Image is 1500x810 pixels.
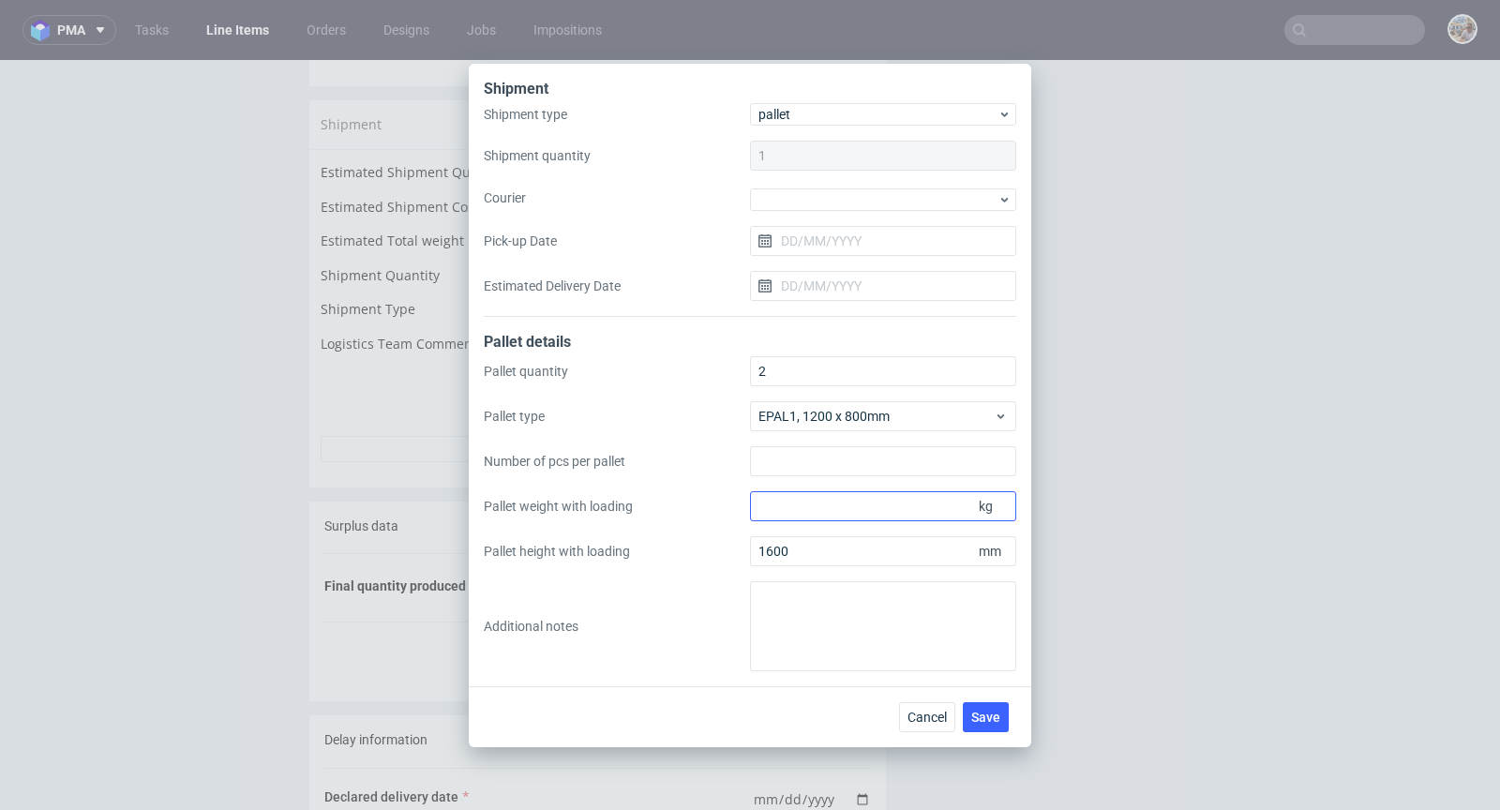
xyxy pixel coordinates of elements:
input: DD/MM/YYYY [750,226,1016,256]
label: Courier [484,188,750,207]
span: Surplus data [324,458,398,473]
label: Additional notes [484,617,750,636]
span: Declared delivery date [324,729,458,744]
span: units [804,518,850,537]
label: Shipment type [484,105,750,124]
td: Unknown [592,170,875,204]
td: Estimated Shipment Cost [321,136,592,171]
label: Pallet weight with loading [484,497,750,516]
label: Pick-up Date [484,232,750,250]
span: kg [975,493,1012,519]
label: Shipment quantity [484,146,750,165]
button: Manage shipments [750,52,875,78]
span: Final quantity produced [324,518,466,533]
td: Estimated Total weight [321,170,592,204]
button: Update [773,322,875,348]
div: Pallet details [484,332,1016,356]
label: Pallet quantity [484,362,750,381]
td: Estimated Shipment Quantity [321,101,592,136]
td: Logistics Team Comment [321,273,592,315]
div: Shipment [309,40,886,89]
span: pallet [758,105,997,124]
td: Shipment Type [321,238,592,273]
span: Delay information [324,672,427,687]
td: package [592,238,875,273]
label: Number of pcs per pallet [484,452,750,471]
td: Unknown [592,101,875,136]
button: Cancel [899,702,955,732]
span: Save [971,711,1000,724]
span: mm [975,538,1012,564]
label: Estimated Delivery Date [484,277,750,295]
button: Save [963,702,1009,732]
span: EPAL1, 1200 x 800mm [758,407,994,426]
label: Pallet height with loading [484,542,750,561]
button: Showdetails [321,376,875,402]
span: Cancel [907,711,947,724]
td: 1 [592,204,875,239]
input: DD/MM/YYYY [750,271,1016,301]
label: Pallet type [484,407,750,426]
td: Unknown [592,136,875,171]
div: Shipment [484,79,1016,103]
td: Shipment Quantity [321,204,592,239]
